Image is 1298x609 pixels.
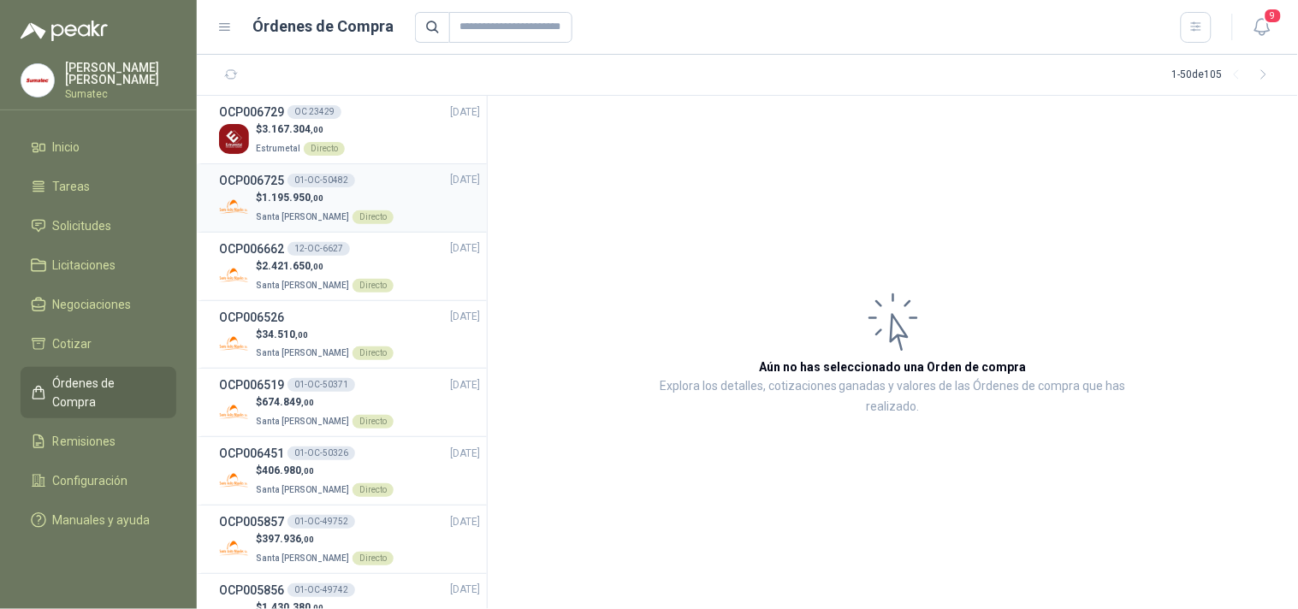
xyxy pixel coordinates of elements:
[256,258,394,275] p: $
[1264,8,1283,24] span: 9
[256,327,394,343] p: $
[301,535,314,544] span: ,00
[21,288,176,321] a: Negociaciones
[301,466,314,476] span: ,00
[287,515,355,529] div: 01-OC-49752
[262,260,323,272] span: 2.421.650
[450,582,480,598] span: [DATE]
[53,138,80,157] span: Inicio
[21,328,176,360] a: Cotizar
[53,334,92,353] span: Cotizar
[450,446,480,462] span: [DATE]
[760,358,1027,376] h3: Aún no has seleccionado una Orden de compra
[256,348,349,358] span: Santa [PERSON_NAME]
[353,346,394,360] div: Directo
[219,397,249,427] img: Company Logo
[450,240,480,257] span: [DATE]
[287,378,355,392] div: 01-OC-50371
[353,415,394,429] div: Directo
[53,511,151,529] span: Manuales y ayuda
[262,328,308,340] span: 34.510
[219,534,249,564] img: Company Logo
[21,249,176,281] a: Licitaciones
[219,512,284,531] h3: OCP005857
[256,144,300,153] span: Estrumetal
[219,581,284,600] h3: OCP005856
[353,483,394,497] div: Directo
[53,256,116,275] span: Licitaciones
[311,193,323,203] span: ,00
[219,308,284,327] h3: OCP006526
[450,514,480,530] span: [DATE]
[287,105,341,119] div: OC 23429
[65,62,176,86] p: [PERSON_NAME] [PERSON_NAME]
[262,192,323,204] span: 1.195.950
[21,367,176,418] a: Órdenes de Compra
[53,177,91,196] span: Tareas
[21,170,176,203] a: Tareas
[219,308,480,362] a: OCP006526[DATE] Company Logo$34.510,00Santa [PERSON_NAME]Directo
[450,377,480,393] span: [DATE]
[219,328,249,358] img: Company Logo
[262,123,323,135] span: 3.167.304
[65,89,176,99] p: Sumatec
[659,376,1127,417] p: Explora los detalles, cotizaciones ganadas y valores de las Órdenes de compra que has realizado.
[219,512,480,566] a: OCP00585701-OC-49752[DATE] Company Logo$397.936,00Santa [PERSON_NAME]Directo
[287,242,350,256] div: 12-OC-6627
[256,485,349,494] span: Santa [PERSON_NAME]
[21,21,108,41] img: Logo peakr
[256,531,394,547] p: $
[21,131,176,163] a: Inicio
[450,172,480,188] span: [DATE]
[311,262,323,271] span: ,00
[219,239,284,258] h3: OCP006662
[256,417,349,426] span: Santa [PERSON_NAME]
[21,64,54,97] img: Company Logo
[287,446,355,460] div: 01-OC-50326
[53,471,128,490] span: Configuración
[256,553,349,563] span: Santa [PERSON_NAME]
[219,375,284,394] h3: OCP006519
[1172,62,1277,89] div: 1 - 50 de 105
[53,374,160,411] span: Órdenes de Compra
[219,239,480,293] a: OCP00666212-OC-6627[DATE] Company Logo$2.421.650,00Santa [PERSON_NAME]Directo
[1247,12,1277,43] button: 9
[256,212,349,222] span: Santa [PERSON_NAME]
[450,309,480,325] span: [DATE]
[295,330,308,340] span: ,00
[353,210,394,224] div: Directo
[256,190,394,206] p: $
[262,464,314,476] span: 406.980
[53,432,116,451] span: Remisiones
[219,375,480,429] a: OCP00651901-OC-50371[DATE] Company Logo$674.849,00Santa [PERSON_NAME]Directo
[53,216,112,235] span: Solicitudes
[256,281,349,290] span: Santa [PERSON_NAME]
[21,464,176,497] a: Configuración
[219,192,249,222] img: Company Logo
[256,121,345,138] p: $
[219,103,284,121] h3: OCP006729
[21,210,176,242] a: Solicitudes
[287,174,355,187] div: 01-OC-50482
[301,398,314,407] span: ,00
[253,15,394,38] h1: Órdenes de Compra
[262,533,314,545] span: 397.936
[311,125,323,134] span: ,00
[287,583,355,597] div: 01-OC-49742
[304,142,345,156] div: Directo
[219,171,284,190] h3: OCP006725
[219,103,480,157] a: OCP006729OC 23429[DATE] Company Logo$3.167.304,00EstrumetalDirecto
[353,552,394,565] div: Directo
[219,124,249,154] img: Company Logo
[219,465,249,495] img: Company Logo
[353,279,394,293] div: Directo
[262,396,314,408] span: 674.849
[450,104,480,121] span: [DATE]
[21,425,176,458] a: Remisiones
[53,295,132,314] span: Negociaciones
[21,504,176,536] a: Manuales y ayuda
[219,444,284,463] h3: OCP006451
[219,444,480,498] a: OCP00645101-OC-50326[DATE] Company Logo$406.980,00Santa [PERSON_NAME]Directo
[219,261,249,291] img: Company Logo
[256,394,394,411] p: $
